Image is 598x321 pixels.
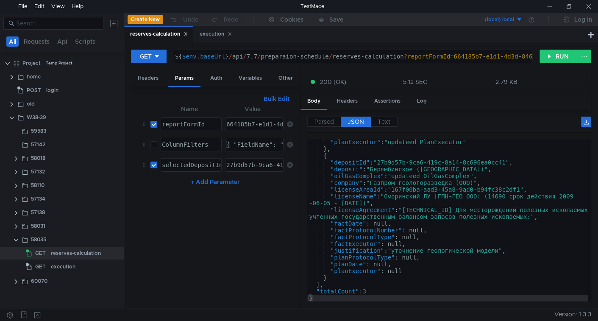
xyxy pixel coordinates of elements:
button: GET [131,50,167,63]
div: 60070 [31,275,47,288]
div: Log In [574,14,592,25]
th: Name [157,104,222,114]
th: Value [222,104,284,114]
span: Text [378,118,390,126]
div: Save [329,17,343,22]
div: 57134 [31,193,45,205]
div: Headers [330,93,364,109]
div: Cookies [280,14,303,25]
div: 57142 [31,138,45,151]
div: 58035 [31,233,46,246]
div: 2.79 KB [495,78,517,86]
div: Undo [183,14,199,25]
span: POST [27,84,41,97]
button: All [6,36,19,47]
button: Api [55,36,70,47]
div: 5.12 SEC [403,78,427,86]
span: JSON [348,118,364,126]
button: Undo [163,13,205,26]
button: + Add Parameter [187,177,243,187]
button: Bulk Edit [260,94,293,104]
button: RUN [540,50,577,63]
div: 58110 [31,179,45,192]
div: Redo [224,14,239,25]
button: Create New [128,15,163,24]
button: Requests [21,36,52,47]
div: Headers [131,70,165,86]
div: Body [300,93,327,110]
div: 57138 [31,206,45,219]
div: Temp Project [46,57,72,70]
div: login [46,84,58,97]
div: GET [140,52,152,61]
div: reserves-calculation [51,247,101,260]
div: Log [410,93,434,109]
div: 58018 [31,152,45,165]
div: 57132 [31,165,45,178]
div: execution [200,30,232,39]
div: old [27,98,35,110]
div: Params [168,70,200,87]
div: 58031 [31,220,45,232]
div: reserves-calculation [130,30,188,39]
span: Parsed [314,118,334,126]
div: Project [22,57,41,70]
div: Variables [232,70,269,86]
div: Other [272,70,300,86]
span: Version: 1.3.3 [554,308,591,321]
div: home [27,70,41,83]
div: W38-39 [27,111,46,124]
div: 59583 [31,125,46,137]
div: Assertions [367,93,407,109]
span: GET [35,247,46,260]
div: Auth [203,70,229,86]
span: 200 (OK) [320,77,346,87]
div: execution [51,260,75,273]
button: Redo [205,13,245,26]
input: Search... [16,19,98,28]
span: GET [35,260,46,273]
button: Scripts [72,36,98,47]
button: (local) local [464,13,523,26]
div: (local) local [485,16,514,24]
